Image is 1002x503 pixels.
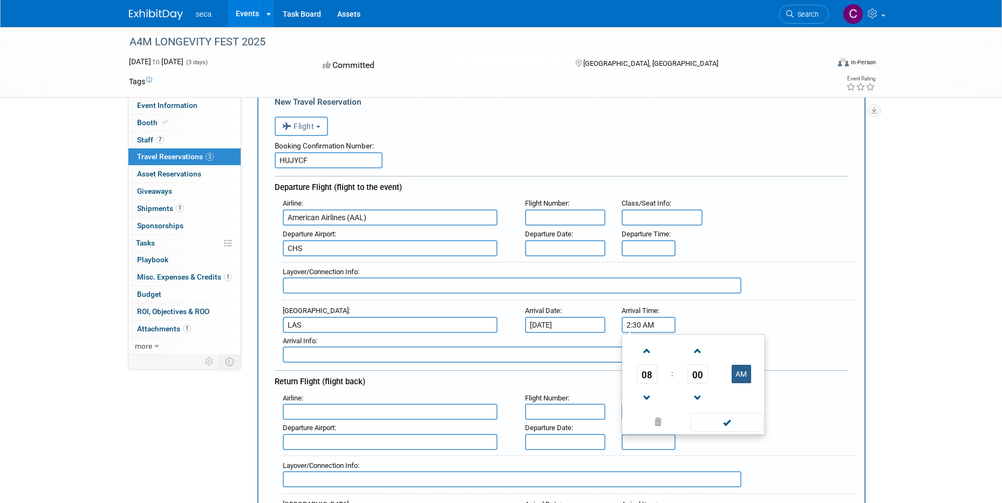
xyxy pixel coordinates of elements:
[275,182,402,192] span: Departure Flight (flight to the event)
[137,118,170,127] span: Booth
[622,230,671,238] small: :
[151,57,161,66] span: to
[206,153,214,161] span: 3
[765,56,876,72] div: Event Format
[129,9,183,20] img: ExhibitDay
[137,101,197,110] span: Event Information
[275,96,848,108] div: New Travel Reservation
[137,290,161,298] span: Budget
[687,384,708,411] a: Decrement Minute
[137,273,232,281] span: Misc. Expenses & Credits
[128,148,241,165] a: Travel Reservations3
[283,230,336,238] small: :
[128,269,241,286] a: Misc. Expenses & Credits1
[137,307,209,316] span: ROI, Objectives & ROO
[525,307,562,315] small: :
[200,355,219,369] td: Personalize Event Tab Strip
[137,169,201,178] span: Asset Reservations
[283,230,335,238] span: Departure Airport
[732,365,751,383] button: AM
[838,58,849,66] img: Format-Inperson.png
[525,199,569,207] small: :
[525,230,571,238] span: Departure Date
[283,424,336,432] small: :
[128,97,241,114] a: Event Information
[128,200,241,217] a: Shipments1
[128,303,241,320] a: ROI, Objectives & ROO
[283,268,358,276] span: Layover/Connection Info
[137,187,172,195] span: Giveaways
[128,132,241,148] a: Staff7
[128,286,241,303] a: Budget
[624,415,691,430] a: Clear selection
[6,4,558,16] body: Rich Text Area. Press ALT-0 for help.
[196,10,212,18] span: seca
[283,337,317,345] small: :
[137,324,191,333] span: Attachments
[137,204,184,213] span: Shipments
[583,59,718,67] span: [GEOGRAPHIC_DATA], [GEOGRAPHIC_DATA]
[128,166,241,182] a: Asset Reservations
[128,114,241,131] a: Booth
[282,122,315,131] span: Flight
[846,76,875,81] div: Event Rating
[525,424,573,432] small: :
[283,394,303,402] small: :
[525,230,573,238] small: :
[137,255,168,264] span: Playbook
[794,10,819,18] span: Search
[283,268,359,276] small: :
[283,461,359,470] small: :
[283,199,303,207] small: :
[525,199,568,207] span: Flight Number
[128,217,241,234] a: Sponsorships
[137,135,164,144] span: Staff
[128,338,241,355] a: more
[275,117,328,136] button: Flight
[283,461,358,470] span: Layover/Connection Info
[687,364,708,384] span: Pick Minute
[129,57,183,66] span: [DATE] [DATE]
[637,364,657,384] span: Pick Hour
[779,5,829,24] a: Search
[283,307,350,315] small: :
[128,251,241,268] a: Playbook
[283,394,302,402] span: Airline
[128,235,241,251] a: Tasks
[525,307,560,315] span: Arrival Date
[126,32,813,52] div: A4M LONGEVITY FEST 2025
[525,394,569,402] small: :
[283,199,302,207] span: Airline
[843,4,863,24] img: Carly Carter
[525,394,568,402] span: Flight Number
[283,307,349,315] span: [GEOGRAPHIC_DATA]
[275,377,365,386] span: Return Flight (flight back)
[129,76,152,87] td: Tags
[622,307,659,315] small: :
[137,152,214,161] span: Travel Reservations
[156,135,164,144] span: 7
[137,221,183,230] span: Sponsorships
[162,119,168,125] i: Booth reservation complete
[622,307,658,315] span: Arrival Time
[850,58,876,66] div: In-Person
[128,183,241,200] a: Giveaways
[136,239,155,247] span: Tasks
[637,337,657,364] a: Increment Hour
[690,416,764,431] a: Done
[687,337,708,364] a: Increment Minute
[176,204,184,212] span: 1
[128,321,241,337] a: Attachments1
[525,424,571,432] span: Departure Date
[637,384,657,411] a: Decrement Hour
[275,136,848,152] div: Booking Confirmation Number:
[319,56,558,75] div: Committed
[185,59,208,66] span: (3 days)
[283,424,335,432] span: Departure Airport
[622,199,670,207] span: Class/Seat Info
[224,273,232,281] span: 1
[669,364,675,384] td: :
[622,230,669,238] span: Departure Time
[135,342,152,350] span: more
[219,355,241,369] td: Toggle Event Tabs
